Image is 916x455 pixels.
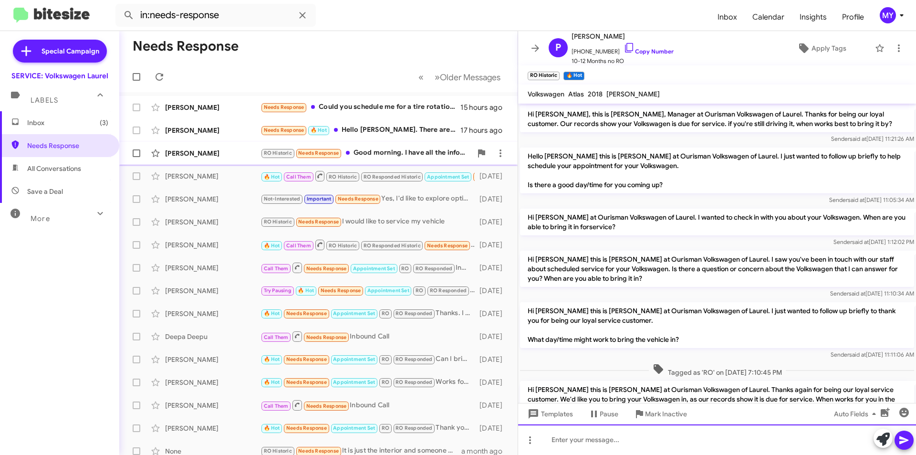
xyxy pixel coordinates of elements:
span: Templates [526,405,573,423]
a: Profile [834,3,872,31]
div: [DATE] [475,217,510,227]
span: 10-12 Months no RO [572,56,674,66]
span: Needs Response [306,265,347,272]
span: Call Them [264,265,289,272]
span: RO [382,379,389,385]
span: Special Campaign [42,46,99,56]
span: RO Responded [396,356,432,362]
span: 🔥 Hot [264,425,280,431]
p: Hi [PERSON_NAME] this is [PERSON_NAME] at Ourisman Volkswagen of Laurel. I saw you've been in tou... [520,251,914,287]
span: [PERSON_NAME] [572,31,674,42]
div: 17 hours ago [460,126,510,135]
span: Tagged as 'RO' on [DATE] 7:10:45 PM [649,363,786,377]
span: Inbox [27,118,108,127]
span: 🔥 Hot [311,127,327,133]
button: Mark Inactive [626,405,695,423]
div: Could you schedule me for a tire rotation and oil change [260,102,460,113]
span: Call Them [264,334,289,340]
span: Needs Response [286,356,327,362]
button: Next [429,67,506,87]
nav: Page navigation example [413,67,506,87]
span: Important [307,196,332,202]
div: Deepa Deepu [165,332,260,341]
div: [PERSON_NAME] [165,355,260,364]
span: Appointment Set [333,310,375,317]
span: Appointment Set [353,265,395,272]
span: Pause [600,405,618,423]
span: Insights [792,3,834,31]
span: said at [849,290,865,297]
div: [PERSON_NAME] [165,309,260,318]
div: [PERSON_NAME] [165,103,260,112]
div: Thanks. I called and made an appointment for 9:15. See you then. [260,308,475,319]
a: Special Campaign [13,40,107,63]
button: Previous [413,67,429,87]
span: 2018 [588,90,603,98]
div: [PERSON_NAME] [165,126,260,135]
span: Needs Response [298,448,339,454]
span: Call Them [286,243,311,249]
span: [PERSON_NAME] [606,90,660,98]
button: Auto Fields [826,405,887,423]
div: [DATE] [475,332,510,341]
div: [DATE] [475,423,510,433]
div: Can I bring it in for service in the morning on 9/24? [260,354,475,365]
span: Sender [DATE] 11:11:06 AM [831,351,914,358]
span: 🔥 Hot [264,243,280,249]
div: Works for me! [260,377,475,388]
div: [DATE] [475,194,510,204]
span: Auto Fields [834,405,880,423]
span: Appointment Set [333,379,375,385]
div: Thank you very much. I do not need anything else [260,423,475,434]
span: Sender [DATE] 11:21:26 AM [831,135,914,142]
span: Volkswagen [528,90,564,98]
span: Needs Response [321,287,361,294]
div: [DATE] [475,263,510,273]
span: Needs Response [306,334,347,340]
span: RO Responded [430,287,467,294]
p: Hello [PERSON_NAME] this is [PERSON_NAME] at Ourisman Volkswagen of Laurel. I just wanted to foll... [520,148,914,193]
div: [DATE] [475,171,510,181]
a: Calendar [745,3,792,31]
span: RO [416,287,423,294]
div: [PERSON_NAME] [165,263,260,273]
span: Needs Response [264,127,304,133]
div: [DATE] [475,378,510,387]
span: » [435,71,440,83]
div: Inbound Call [260,239,475,251]
span: 🔥 Hot [298,287,314,294]
span: Appointment Set [333,356,375,362]
div: Inbound Call [260,330,475,342]
span: Inbox [710,3,745,31]
button: Templates [518,405,581,423]
span: 🔥 Hot [264,310,280,317]
div: [PERSON_NAME] [165,240,260,250]
span: said at [848,196,864,203]
span: Needs Response [27,141,108,150]
span: Needs Response [427,243,468,249]
span: Labels [31,96,58,105]
span: Not-Interested [264,196,301,202]
span: 🔥 Hot [264,174,280,180]
div: Inbound Call [260,262,475,274]
span: Needs Response [286,310,327,317]
span: RO [382,425,389,431]
span: All Conversations [27,164,81,173]
div: 15 hours ago [460,103,510,112]
span: RO Responded [396,425,432,431]
span: RO Historic [264,219,292,225]
span: RO [382,356,389,362]
span: Apply Tags [812,40,846,57]
span: Sender [DATE] 11:10:34 AM [830,290,914,297]
span: Appointment Set [427,174,469,180]
span: Needs Response [298,219,339,225]
span: More [31,214,50,223]
div: [DATE] [475,240,510,250]
h1: Needs Response [133,39,239,54]
span: RO [382,310,389,317]
span: « [418,71,424,83]
span: [PHONE_NUMBER] [572,42,674,56]
div: [PERSON_NAME] [165,194,260,204]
